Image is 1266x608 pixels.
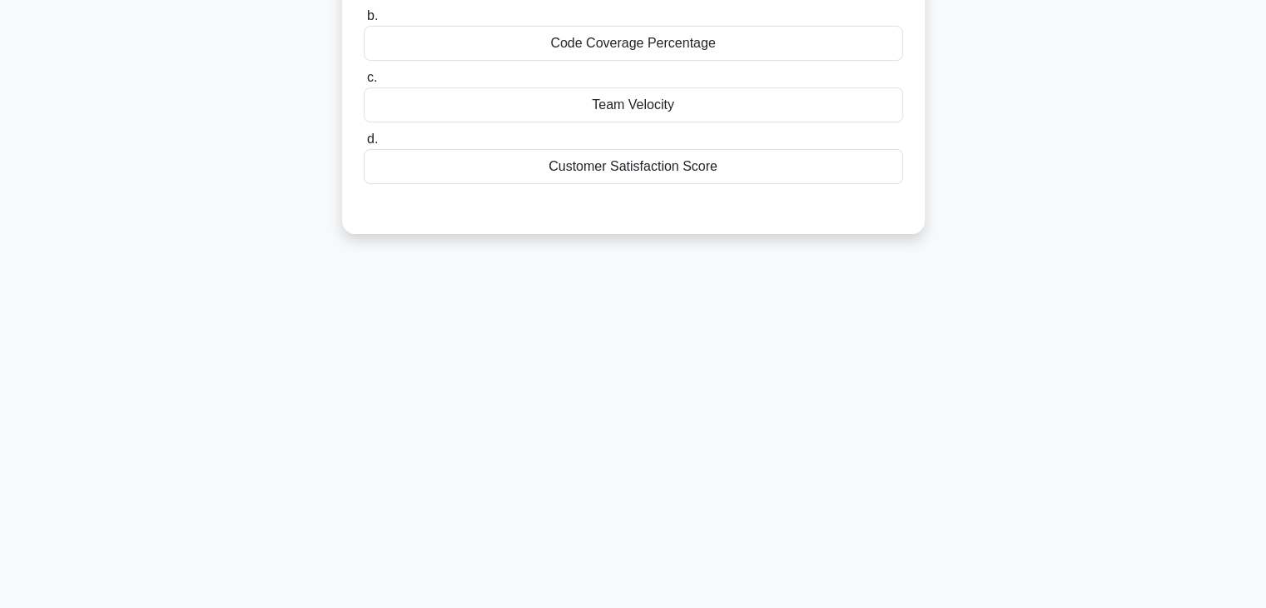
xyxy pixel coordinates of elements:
[364,149,903,184] div: Customer Satisfaction Score
[364,26,903,61] div: Code Coverage Percentage
[367,70,377,84] span: c.
[367,8,378,22] span: b.
[364,87,903,122] div: Team Velocity
[367,132,378,146] span: d.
